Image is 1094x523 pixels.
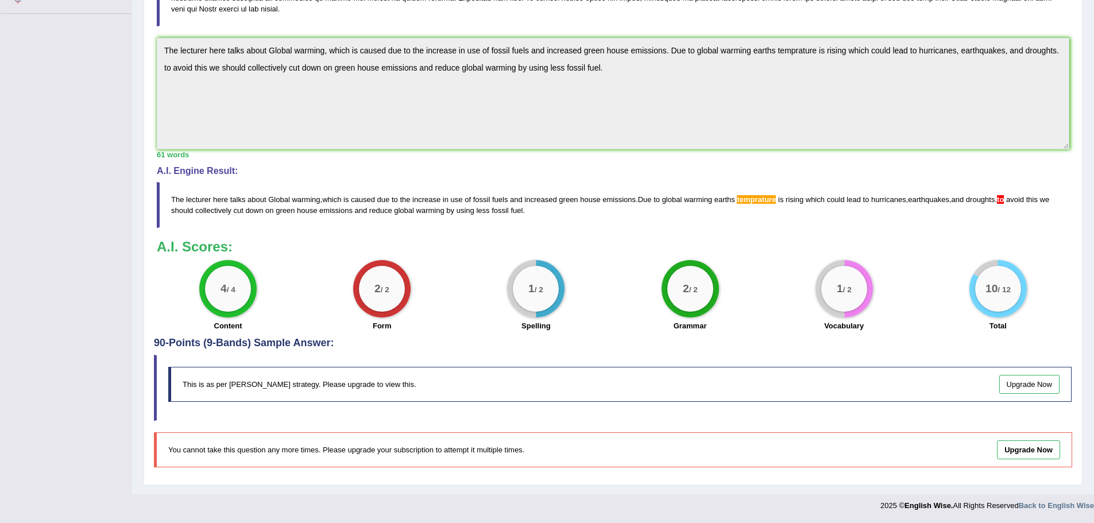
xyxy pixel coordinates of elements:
[998,286,1011,295] small: / 12
[157,182,1069,228] blockquote: , . , , . .
[265,206,273,215] span: on
[997,440,1060,459] a: Upgrade Now
[168,444,837,455] p: You cannot take this question any more times. Please upgrade your subscription to attempt it mult...
[416,206,444,215] span: warming
[778,195,783,204] span: is
[989,320,1007,331] label: Total
[871,195,906,204] span: hurricanes
[343,195,349,204] span: is
[684,195,712,204] span: warming
[511,206,523,215] span: fuel
[171,195,184,204] span: The
[157,149,1069,160] div: 61 words
[373,320,392,331] label: Form
[476,206,489,215] span: less
[446,206,454,215] span: by
[580,195,600,204] span: house
[213,195,228,204] span: here
[952,195,964,204] span: and
[230,195,246,204] span: talks
[528,282,535,295] big: 1
[737,195,776,204] span: Possible spelling mistake found. (did you mean: temperature)
[786,195,803,204] span: rising
[524,195,556,204] span: increased
[355,206,368,215] span: and
[966,195,995,204] span: droughts
[157,166,1069,176] h4: A.I. Engine Result:
[908,195,949,204] span: earthquakes
[292,195,320,204] span: warming
[248,195,266,204] span: about
[827,195,845,204] span: could
[535,286,543,295] small: / 2
[227,286,235,295] small: / 4
[168,367,1072,402] div: This is as per [PERSON_NAME] strategy. Please upgrade to view this.
[186,195,211,204] span: lecturer
[245,206,263,215] span: down
[1006,195,1024,204] span: avoid
[492,195,508,204] span: fuels
[880,494,1094,511] div: 2025 © All Rights Reserved
[319,206,353,215] span: emissions
[824,320,864,331] label: Vocabulary
[1040,195,1050,204] span: we
[806,195,825,204] span: which
[1026,195,1038,204] span: this
[276,206,295,215] span: green
[322,195,341,204] span: which
[689,286,697,295] small: / 2
[412,195,440,204] span: increase
[214,320,242,331] label: Content
[521,320,551,331] label: Spelling
[602,195,636,204] span: emissions
[654,195,660,204] span: to
[904,501,953,510] strong: English Wise.
[492,206,509,215] span: fossil
[473,195,490,204] span: fossil
[157,239,233,254] b: A.I. Scores:
[195,206,231,215] span: collectively
[268,195,290,204] span: Global
[351,195,375,204] span: caused
[674,320,707,331] label: Grammar
[465,195,471,204] span: of
[443,195,449,204] span: in
[999,375,1060,394] a: Upgrade Now
[863,195,869,204] span: to
[233,206,243,215] span: cut
[457,206,474,215] span: using
[714,195,735,204] span: earths
[1019,501,1094,510] a: Back to English Wise
[171,206,193,215] span: should
[394,206,414,215] span: global
[400,195,410,204] span: the
[451,195,463,204] span: use
[381,286,389,295] small: / 2
[846,195,861,204] span: lead
[369,206,392,215] span: reduce
[377,195,390,204] span: due
[985,282,998,295] big: 10
[837,282,843,295] big: 1
[374,282,381,295] big: 2
[559,195,578,204] span: green
[510,195,523,204] span: and
[221,282,227,295] big: 4
[997,195,1004,204] span: This sentence does not start with an uppercase letter. (did you mean: To)
[683,282,689,295] big: 2
[842,286,851,295] small: / 2
[297,206,317,215] span: house
[662,195,682,204] span: global
[392,195,398,204] span: to
[638,195,652,204] span: Due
